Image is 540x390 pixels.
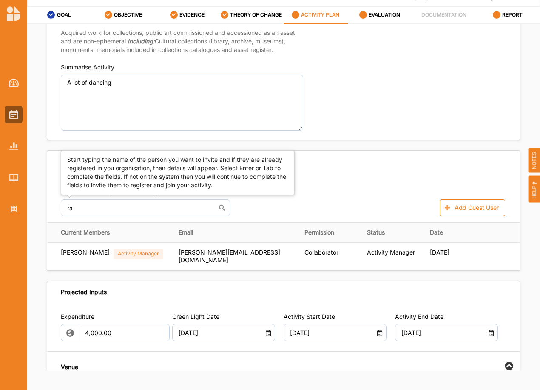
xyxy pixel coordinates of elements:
[367,249,418,256] div: Activity Manager
[5,137,23,155] a: Reports
[61,249,110,259] div: [PERSON_NAME]
[61,313,164,321] label: Expenditure
[114,11,142,18] label: OBJECTIVE
[9,206,18,213] img: Organisation
[304,249,355,256] div: Collaborator
[286,324,376,341] input: DD MM YYYY
[67,155,288,189] div: Start typing the name of the person you want to invite and if they are already registered in you ...
[298,223,361,243] th: Permission
[361,223,424,243] th: Status
[179,11,205,18] label: EVIDENCE
[5,106,23,123] a: Activities
[57,11,71,18] label: GOAL
[61,75,303,130] textarea: A lot of dancing
[430,249,451,256] div: [DATE]
[47,223,173,243] th: Current Members
[114,249,163,260] div: Activity Manager
[9,142,18,149] img: Reports
[61,63,114,72] div: Summarise Activity
[440,199,505,216] button: Add Guest User
[174,324,265,341] input: DD MM YYYY
[424,223,457,243] th: Date
[301,11,339,18] label: ACTIVITY PLAN
[502,11,523,18] label: REPORT
[61,29,303,54] p: Acquired work for collections, public art commissioned and accessioned as an asset and are non-ep...
[61,362,78,371] label: Venue
[5,74,23,92] a: Dashboard
[9,110,18,119] img: Activities
[179,249,292,264] div: [PERSON_NAME][EMAIL_ADDRESS][DOMAIN_NAME]
[284,313,335,321] label: Activity Start Date
[395,313,443,321] label: Activity End Date
[9,79,19,87] img: Dashboard
[230,11,282,18] label: THEORY OF CHANGE
[7,6,20,21] img: logo
[173,223,298,243] th: Email
[61,288,107,296] div: Projected Inputs
[369,11,400,18] label: EVALUATION
[128,37,155,45] strong: Including:
[5,169,23,186] a: Library
[9,174,18,181] img: Library
[172,313,219,321] label: Green Light Date
[61,199,230,216] input: Search
[5,200,23,218] a: Organisation
[421,11,466,18] label: DOCUMENTATION
[397,324,488,341] input: DD MM YYYY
